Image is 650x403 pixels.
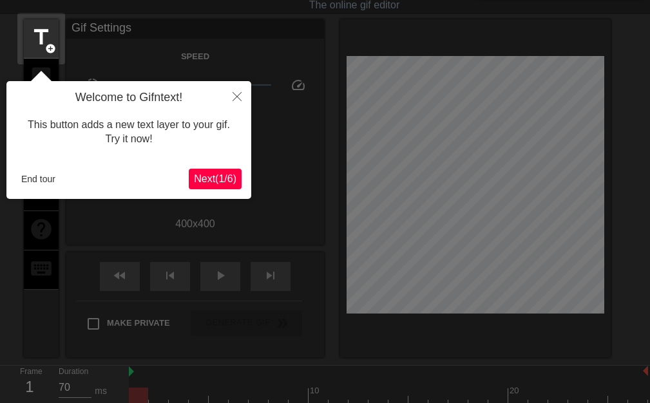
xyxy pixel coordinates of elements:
button: Next [189,169,242,189]
h4: Welcome to Gifntext! [16,91,242,105]
button: Close [223,81,251,111]
button: End tour [16,169,61,189]
div: This button adds a new text layer to your gif. Try it now! [16,105,242,160]
span: Next ( 1 / 6 ) [194,173,236,184]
